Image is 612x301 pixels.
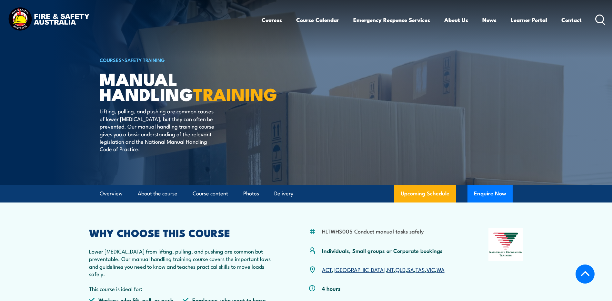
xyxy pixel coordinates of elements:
[511,11,547,28] a: Learner Portal
[262,11,282,28] a: Courses
[322,247,443,254] p: Individuals, Small groups or Corporate bookings
[322,227,424,235] li: HLTWHS005 Conduct manual tasks safely
[138,185,177,202] a: About the course
[296,11,339,28] a: Course Calendar
[436,265,445,273] a: WA
[334,265,386,273] a: [GEOGRAPHIC_DATA]
[561,11,582,28] a: Contact
[488,228,523,261] img: Nationally Recognised Training logo.
[100,185,123,202] a: Overview
[89,247,277,278] p: Lower [MEDICAL_DATA] from lifting, pulling, and pushing are common but preventable. Our manual ha...
[467,185,513,202] button: Enquire Now
[416,265,425,273] a: TAS
[193,185,228,202] a: Course content
[274,185,293,202] a: Delivery
[482,11,497,28] a: News
[353,11,430,28] a: Emergency Response Services
[193,80,277,107] strong: TRAINING
[322,285,341,292] p: 4 hours
[444,11,468,28] a: About Us
[322,265,332,273] a: ACT
[243,185,259,202] a: Photos
[407,265,414,273] a: SA
[426,265,435,273] a: VIC
[100,56,122,63] a: COURSES
[394,185,456,202] a: Upcoming Schedule
[89,228,277,237] h2: WHY CHOOSE THIS COURSE
[125,56,165,63] a: Safety Training
[396,265,406,273] a: QLD
[100,107,217,152] p: Lifting, pulling, and pushing are common causes of lower [MEDICAL_DATA], but they can often be pr...
[100,71,259,101] h1: Manual Handling
[89,285,277,292] p: This course is ideal for:
[322,266,445,273] p: , , , , , , ,
[100,56,259,64] h6: >
[387,265,394,273] a: NT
